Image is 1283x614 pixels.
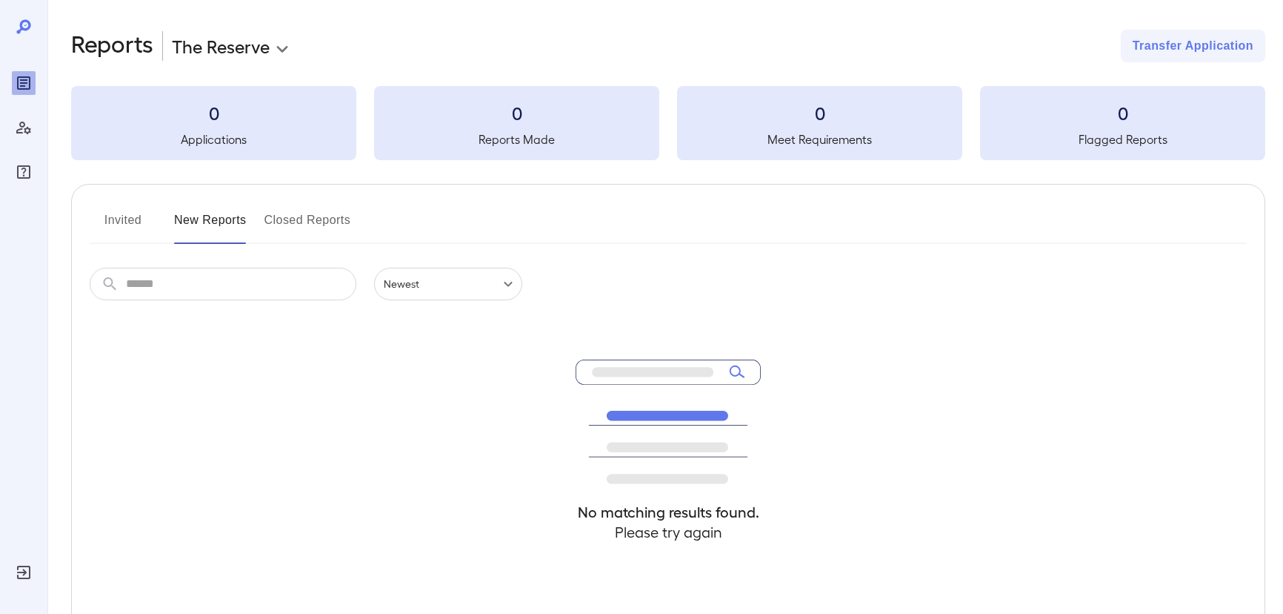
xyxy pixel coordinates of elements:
[677,131,962,148] h5: Meet Requirements
[12,160,36,184] div: FAQ
[980,101,1265,125] h3: 0
[71,86,1265,160] summary: 0Applications0Reports Made0Meet Requirements0Flagged Reports
[1121,30,1265,62] button: Transfer Application
[374,101,659,125] h3: 0
[90,208,156,244] button: Invited
[374,268,522,300] div: Newest
[576,522,761,542] h4: Please try again
[12,116,36,139] div: Manage Users
[174,208,247,244] button: New Reports
[576,502,761,522] h4: No matching results found.
[71,101,356,125] h3: 0
[172,34,270,58] p: The Reserve
[677,101,962,125] h3: 0
[12,71,36,95] div: Reports
[71,131,356,148] h5: Applications
[12,561,36,584] div: Log Out
[980,131,1265,148] h5: Flagged Reports
[374,131,659,148] h5: Reports Made
[264,208,351,244] button: Closed Reports
[71,30,153,62] h2: Reports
